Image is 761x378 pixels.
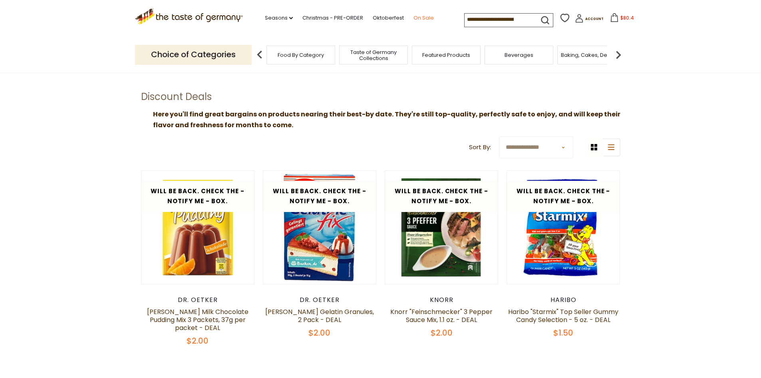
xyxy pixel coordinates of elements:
button: $80.4 [605,13,639,25]
img: Knorr "Feinschmecker" 3 Pepper Sauce Mix, 1.1 oz. - DEAL [385,171,498,284]
a: Beverages [505,52,533,58]
a: Food By Category [278,52,324,58]
a: Taste of Germany Collections [342,49,405,61]
div: Dr. Oetker [141,296,255,304]
p: Choice of Categories [135,45,252,64]
img: previous arrow [252,47,268,63]
strong: Here you'll find great bargains on products nearing their best-by date. They're still top-quality... [153,110,620,130]
a: Featured Products [422,52,470,58]
a: Account [575,14,604,26]
a: Seasons [265,14,293,22]
span: $2.00 [187,335,209,346]
img: next arrow [610,47,626,63]
a: [PERSON_NAME] Gelatin Granules, 2 Pack - DEAL [265,307,374,324]
a: [PERSON_NAME] Milk Chocolate Pudding Mix 3 Packets, 37g per packet - DEAL [147,307,248,332]
span: $2.00 [308,327,330,338]
span: $2.00 [431,327,453,338]
a: Haribo "Starmix" Top Seller Gummy Candy Selection - 5 oz. - DEAL [508,307,618,324]
img: Dr. Oetker Gelatin Granules, 2 Pack - DEAL [263,171,376,284]
a: Christmas - PRE-ORDER [302,14,363,22]
span: $80.4 [620,14,634,21]
label: Sort By: [469,142,491,152]
a: On Sale [413,14,434,22]
h1: Discount Deals [141,91,212,103]
a: Baking, Cakes, Desserts [561,52,623,58]
div: Dr. Oetker [263,296,377,304]
img: Haribo "Starmix" Top Seller Gummy Candy Selection - 5 oz. - DEAL [507,171,620,284]
span: Account [585,17,604,21]
div: Knorr [385,296,499,304]
img: Dr. Oetker Milk Chocolate Pudding Mix 3 Packets, 37g per packet - DEAL [141,171,254,284]
div: Haribo [507,296,620,304]
span: $1.50 [553,327,573,338]
a: Oktoberfest [373,14,404,22]
a: Knorr "Feinschmecker" 3 Pepper Sauce Mix, 1.1 oz. - DEAL [390,307,493,324]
